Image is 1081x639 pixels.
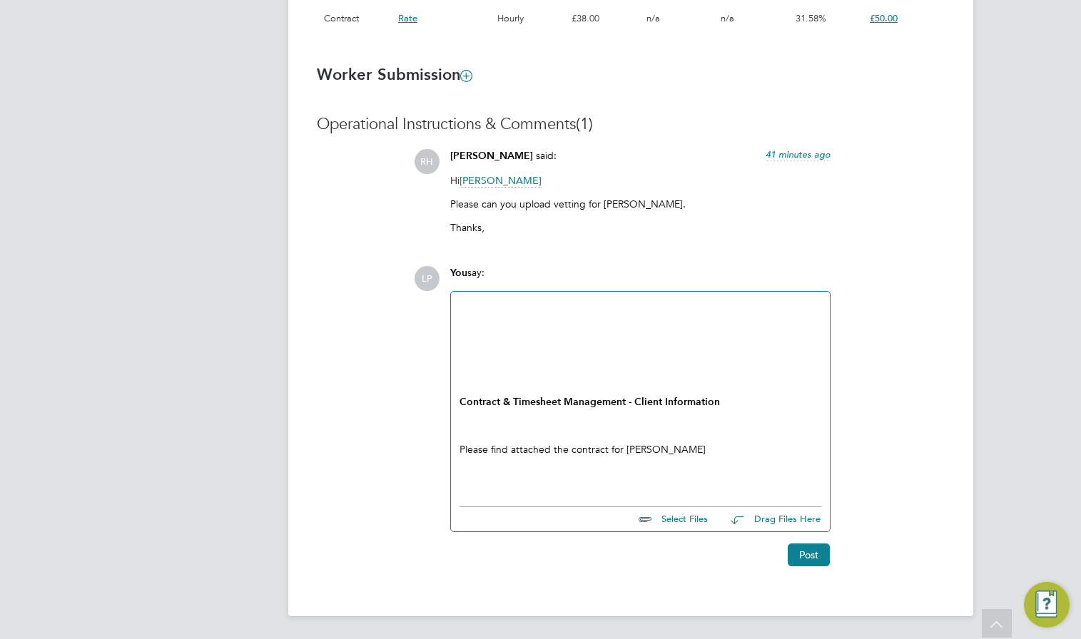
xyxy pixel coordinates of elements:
h3: Operational Instructions & Comments [317,114,945,135]
span: n/a [721,12,734,24]
span: n/a [646,12,660,24]
p: Please can you upload vetting for [PERSON_NAME]. [450,198,831,210]
span: You [450,267,467,279]
span: 31.58% [796,12,826,24]
b: Contract & Timesheet Management - Client Information [460,396,720,408]
button: Drag Files Here [719,505,821,535]
p: Please find attached the contract for [PERSON_NAME] [460,443,821,456]
span: LP [415,266,440,291]
span: (1) [576,114,593,133]
button: Engage Resource Center [1024,582,1070,628]
div: say: [450,266,831,291]
span: £50.00 [870,12,898,24]
p: Thanks, [450,221,831,234]
span: Rate [398,12,417,24]
p: Hi [450,174,831,187]
button: Post [788,543,830,566]
b: Worker Submission [317,65,472,84]
span: RH [415,149,440,174]
span: 41 minutes ago [766,148,831,160]
span: said: [536,149,557,162]
span: [PERSON_NAME] [450,150,533,162]
span: [PERSON_NAME] [460,174,542,188]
